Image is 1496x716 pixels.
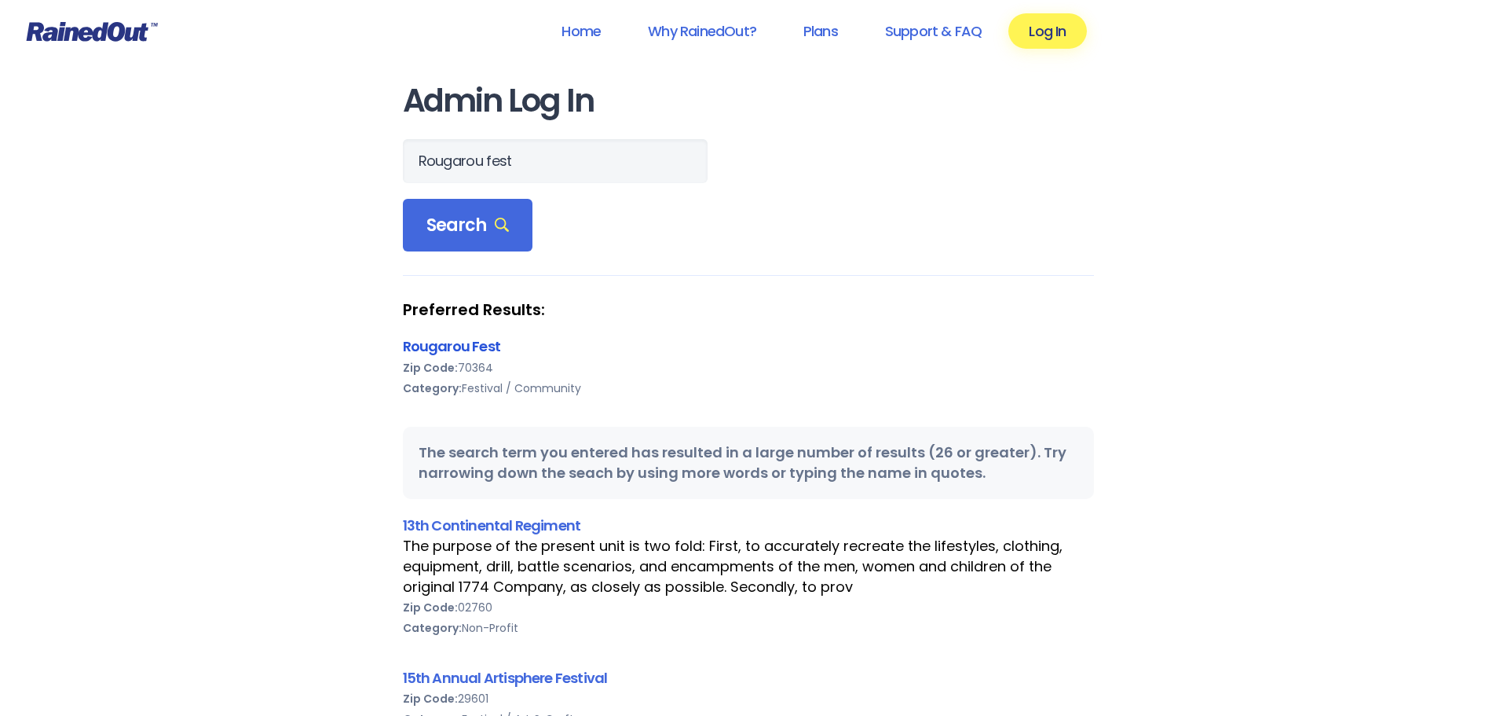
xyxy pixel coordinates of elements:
a: Log In [1008,13,1086,49]
a: Support & FAQ [865,13,1002,49]
strong: Preferred Results: [403,299,1094,320]
div: Non-Profit [403,618,1094,638]
a: Plans [783,13,858,49]
div: Festival / Community [403,378,1094,398]
a: Rougarou Fest [403,336,500,356]
div: The purpose of the present unit is two fold: First, to accurately recreate the lifestyles, clothi... [403,536,1094,597]
span: Search [426,215,510,237]
div: 13th Continental Regiment [403,515,1094,536]
div: 29601 [403,688,1094,709]
h1: Admin Log In [403,83,1094,119]
div: The search term you entered has resulted in a large number of results (26 or greater). Try narrow... [403,427,1094,499]
div: Rougarou Fest [403,336,1094,357]
div: 15th Annual Artisphere Festival [403,667,1094,688]
a: 15th Annual Artisphere Festival [403,668,608,688]
input: Search Orgs… [403,139,708,183]
div: 70364 [403,358,1094,378]
b: Category: [403,620,462,636]
b: Zip Code: [403,600,458,615]
a: Home [541,13,621,49]
div: 02760 [403,597,1094,618]
b: Zip Code: [403,691,458,707]
a: Why RainedOut? [627,13,777,49]
b: Category: [403,380,462,396]
b: Zip Code: [403,360,458,376]
div: Search [403,199,533,252]
a: 13th Continental Regiment [403,516,581,535]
